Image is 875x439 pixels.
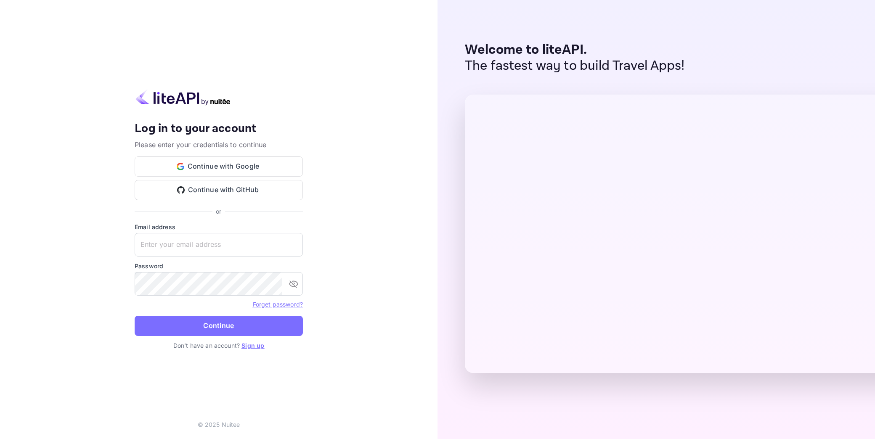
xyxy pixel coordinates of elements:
button: Continue with GitHub [135,180,303,200]
a: Forget password? [253,300,303,308]
p: The fastest way to build Travel Apps! [465,58,685,74]
a: Forget password? [253,301,303,308]
label: Email address [135,222,303,231]
h4: Log in to your account [135,122,303,136]
p: or [216,207,221,216]
p: © 2025 Nuitee [198,420,240,429]
a: Sign up [241,342,264,349]
label: Password [135,262,303,270]
img: liteapi [135,89,231,106]
button: Continue [135,316,303,336]
p: Please enter your credentials to continue [135,140,303,150]
p: Welcome to liteAPI. [465,42,685,58]
button: Continue with Google [135,156,303,177]
input: Enter your email address [135,233,303,257]
button: toggle password visibility [285,275,302,292]
p: Don't have an account? [135,341,303,350]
